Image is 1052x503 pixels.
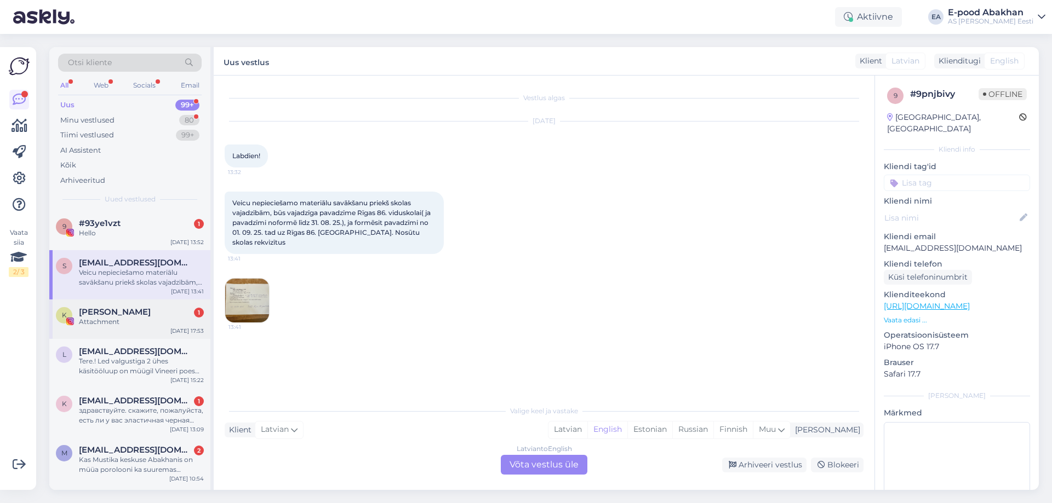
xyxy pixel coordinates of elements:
[713,421,753,438] div: Finnish
[884,270,972,285] div: Küsi telefoninumbrit
[232,199,432,246] span: Veicu nepieciešamo materiālu savākšanu priekš skolas vajadzībām, būs vajadzīga pavadzīme Rīgas 86...
[884,231,1030,242] p: Kliendi email
[58,78,71,92] div: All
[79,307,151,317] span: Katrina Randma
[170,425,204,433] div: [DATE] 13:09
[228,168,269,176] span: 13:32
[79,346,193,356] span: llepp85@gmail.com
[169,475,204,483] div: [DATE] 10:54
[232,152,260,160] span: Labdien!
[225,116,864,126] div: [DATE]
[934,55,981,67] div: Klienditugi
[261,424,289,436] span: Latvian
[884,212,1017,224] input: Lisa nimi
[60,145,101,156] div: AI Assistent
[9,56,30,77] img: Askly Logo
[225,424,251,436] div: Klient
[9,267,28,277] div: 2 / 3
[60,130,114,141] div: Tiimi vestlused
[990,55,1019,67] span: English
[105,194,156,204] span: Uued vestlused
[884,195,1030,207] p: Kliendi nimi
[60,100,75,111] div: Uus
[587,421,627,438] div: English
[224,54,269,68] label: Uus vestlus
[225,279,269,322] img: Attachment
[884,391,1030,401] div: [PERSON_NAME]
[811,458,864,472] div: Blokeeri
[891,55,919,67] span: Latvian
[61,449,67,457] span: m
[79,455,204,475] div: Kas Mustika keskuse Abakhanis on müüa porolooni ka suuremas mõõdus kui tooli põhjad?
[884,357,1030,368] p: Brauser
[131,78,158,92] div: Socials
[79,228,204,238] div: Hello
[501,455,587,475] div: Võta vestlus üle
[884,407,1030,419] p: Märkmed
[884,175,1030,191] input: Lisa tag
[171,287,204,296] div: [DATE] 13:41
[194,446,204,455] div: 2
[79,396,193,406] span: ksyuksyu7777@gmail.com
[79,445,193,455] span: mariliisrohusaar@gmail.com
[948,8,1045,26] a: E-pood AbakhanAS [PERSON_NAME] Eesti
[884,161,1030,172] p: Kliendi tag'id
[176,130,199,141] div: 99+
[884,242,1030,254] p: [EMAIL_ADDRESS][DOMAIN_NAME]
[228,255,269,263] span: 13:41
[194,396,204,406] div: 1
[194,308,204,317] div: 1
[517,444,572,454] div: Latvian to English
[884,329,1030,341] p: Operatsioonisüsteem
[548,421,587,438] div: Latvian
[60,115,115,126] div: Minu vestlused
[170,327,204,335] div: [DATE] 17:53
[79,406,204,425] div: здравствуйте. скажите, пожалуйста, есть ли у вас эластичная черная подкладочная ткань с вискозой ...
[170,238,204,246] div: [DATE] 13:52
[79,317,204,327] div: Attachment
[62,350,66,359] span: l
[884,144,1030,154] div: Kliendi info
[194,219,204,229] div: 1
[79,218,121,228] span: #93ye1vzt
[170,376,204,384] div: [DATE] 15:22
[887,112,1019,135] div: [GEOGRAPHIC_DATA], [GEOGRAPHIC_DATA]
[62,222,66,230] span: 9
[884,301,970,311] a: [URL][DOMAIN_NAME]
[759,424,776,434] span: Muu
[855,55,882,67] div: Klient
[225,93,864,103] div: Vestlus algas
[79,268,204,287] div: Veicu nepieciešamo materiālu savākšanu priekš skolas vajadzībām, būs vajadzīga pavadzīme Rīgas 86...
[60,175,105,186] div: Arhiveeritud
[672,421,713,438] div: Russian
[884,258,1030,270] p: Kliendi telefon
[948,8,1033,17] div: E-pood Abakhan
[884,289,1030,300] p: Klienditeekond
[179,115,199,126] div: 80
[791,424,860,436] div: [PERSON_NAME]
[228,323,270,331] span: 13:41
[62,311,67,319] span: K
[62,262,66,270] span: s
[79,356,204,376] div: Tere.! Led valgustiga 2 ühes käsitööluup on müügil Vineeri poes või kus poes oleks see saadaval?
[910,88,979,101] div: # 9pnjbivy
[60,160,76,171] div: Kõik
[179,78,202,92] div: Email
[979,88,1027,100] span: Offline
[722,458,807,472] div: Arhiveeri vestlus
[928,9,944,25] div: EA
[79,258,193,268] span: smaragts9@inbox.lv
[884,315,1030,325] p: Vaata edasi ...
[835,7,902,27] div: Aktiivne
[62,400,67,408] span: k
[884,341,1030,352] p: iPhone OS 17.7
[92,78,111,92] div: Web
[884,368,1030,380] p: Safari 17.7
[175,100,199,111] div: 99+
[9,228,28,277] div: Vaata siia
[894,91,897,100] span: 9
[225,406,864,416] div: Valige keel ja vastake
[68,57,112,68] span: Otsi kliente
[948,17,1033,26] div: AS [PERSON_NAME] Eesti
[627,421,672,438] div: Estonian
